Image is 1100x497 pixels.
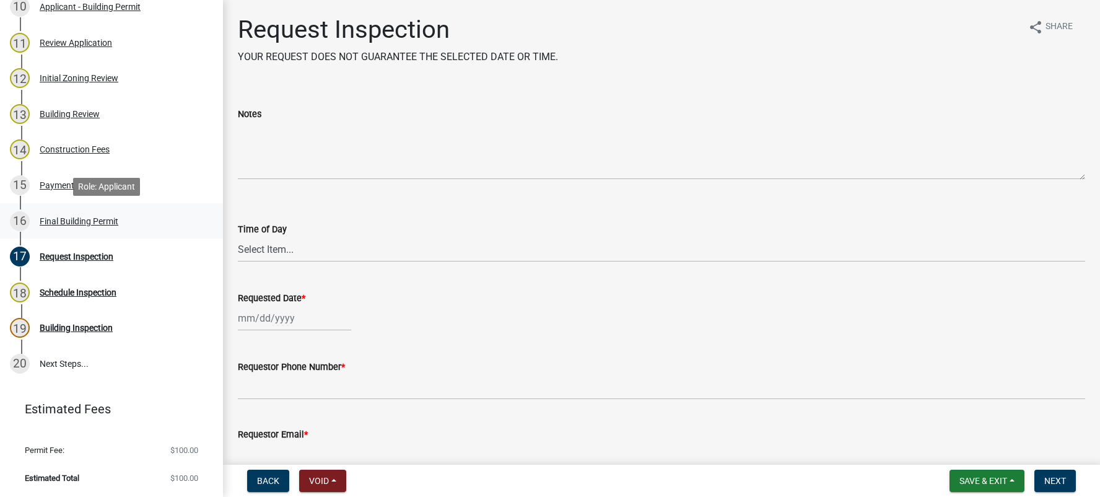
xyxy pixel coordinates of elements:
input: mm/dd/yyyy [238,306,351,331]
button: Void [299,470,346,492]
label: Requested Date [238,294,305,303]
label: Notes [238,110,261,119]
div: Review Application [40,38,112,47]
div: 14 [10,139,30,159]
div: Role: Applicant [73,178,140,196]
a: Estimated Fees [10,397,203,421]
span: $100.00 [170,474,198,482]
span: Share [1045,20,1073,35]
span: Back [257,476,279,486]
div: Building Review [40,110,100,118]
div: Schedule Inspection [40,288,116,297]
span: Save & Exit [959,476,1007,486]
div: 17 [10,247,30,266]
div: Applicant - Building Permit [40,2,141,11]
div: 11 [10,33,30,53]
span: $100.00 [170,446,198,454]
div: 15 [10,175,30,195]
span: Permit Fee: [25,446,64,454]
span: Estimated Total [25,474,79,482]
button: shareShare [1018,15,1083,39]
span: Void [309,476,329,486]
span: Next [1044,476,1066,486]
div: Payment [40,181,74,190]
label: Requestor Phone Number [238,363,345,372]
h1: Request Inspection [238,15,558,45]
div: Construction Fees [40,145,110,154]
div: 12 [10,68,30,88]
button: Back [247,470,289,492]
div: 19 [10,318,30,338]
label: Time of Day [238,226,287,234]
div: Request Inspection [40,252,113,261]
p: YOUR REQUEST DOES NOT GUARANTEE THE SELECTED DATE OR TIME. [238,50,558,64]
div: 13 [10,104,30,124]
div: 20 [10,354,30,374]
label: Requestor Email [238,431,308,439]
button: Save & Exit [949,470,1024,492]
div: Final Building Permit [40,217,118,226]
button: Next [1034,470,1076,492]
div: Building Inspection [40,323,113,332]
div: 18 [10,283,30,302]
i: share [1028,20,1043,35]
div: 16 [10,211,30,231]
div: Initial Zoning Review [40,74,118,82]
